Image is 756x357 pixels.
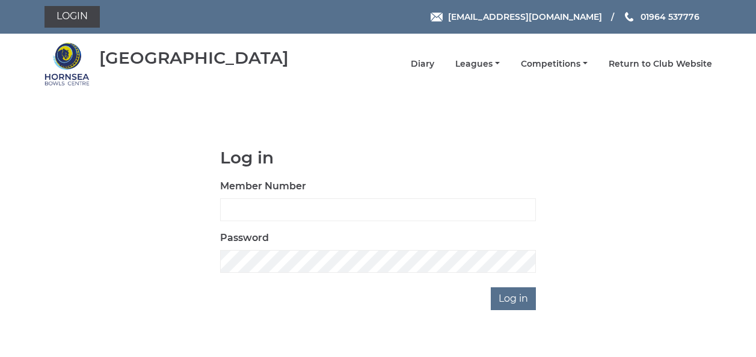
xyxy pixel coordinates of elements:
[45,41,90,87] img: Hornsea Bowls Centre
[521,58,588,70] a: Competitions
[431,10,602,23] a: Email [EMAIL_ADDRESS][DOMAIN_NAME]
[641,11,699,22] span: 01964 537776
[625,12,633,22] img: Phone us
[45,6,100,28] a: Login
[220,231,269,245] label: Password
[623,10,699,23] a: Phone us 01964 537776
[99,49,289,67] div: [GEOGRAPHIC_DATA]
[220,179,306,194] label: Member Number
[448,11,602,22] span: [EMAIL_ADDRESS][DOMAIN_NAME]
[220,148,536,167] h1: Log in
[431,13,443,22] img: Email
[609,58,712,70] a: Return to Club Website
[411,58,434,70] a: Diary
[491,287,536,310] input: Log in
[455,58,500,70] a: Leagues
